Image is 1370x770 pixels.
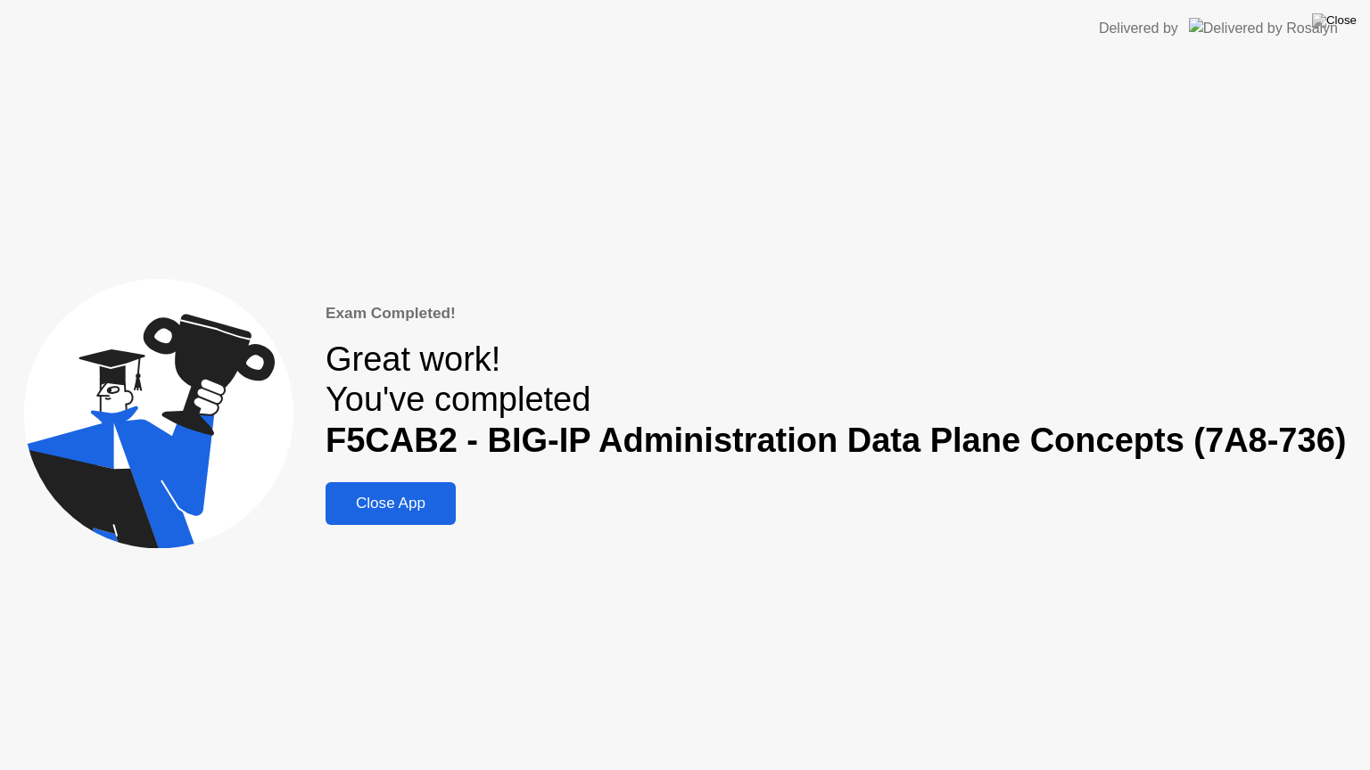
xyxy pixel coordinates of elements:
[331,495,450,512] div: Close App
[1099,18,1178,39] div: Delivered by
[326,340,1346,462] div: Great work! You've completed
[326,302,1346,325] div: Exam Completed!
[326,482,456,525] button: Close App
[326,422,1346,459] b: F5CAB2 - BIG-IP Administration Data Plane Concepts (7A8-736)
[1189,18,1338,38] img: Delivered by Rosalyn
[1312,13,1357,28] img: Close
